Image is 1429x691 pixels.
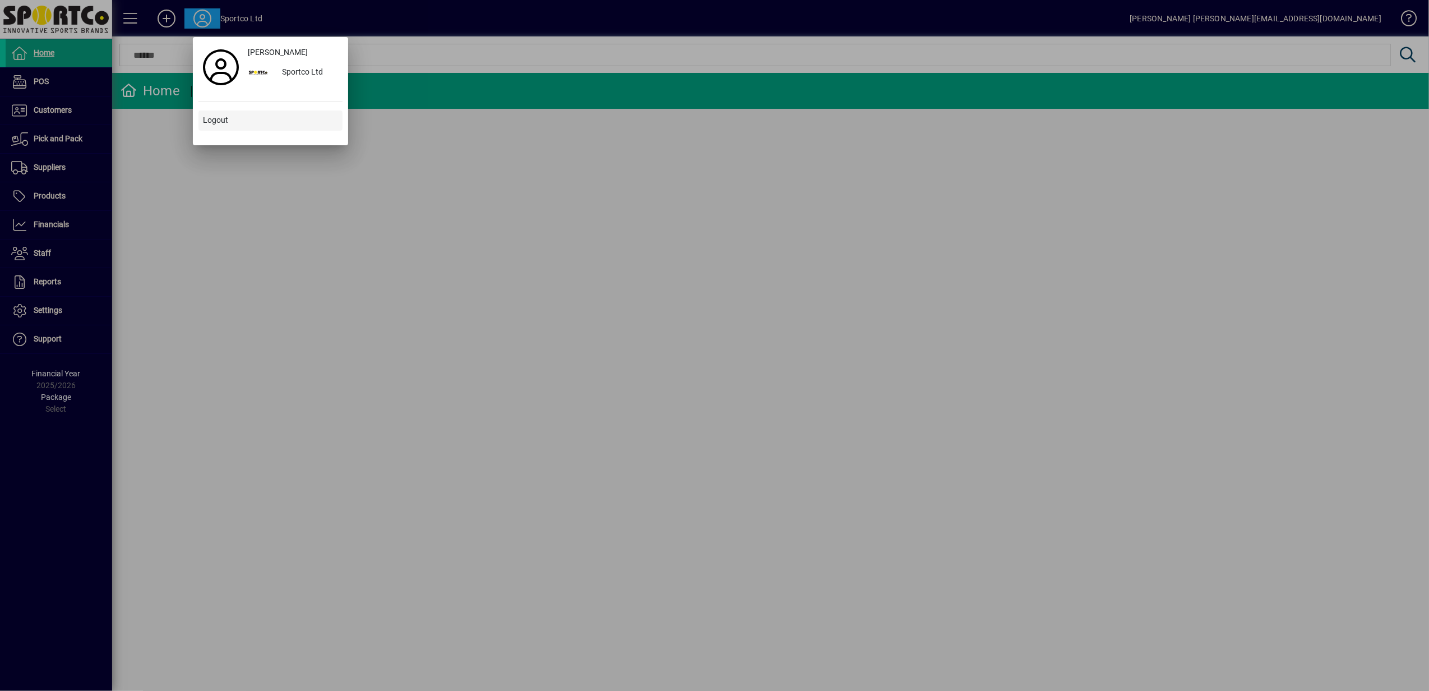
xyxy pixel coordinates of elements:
button: Logout [198,110,343,131]
div: Sportco Ltd [273,63,343,83]
span: Logout [203,114,228,126]
button: Sportco Ltd [243,63,343,83]
a: Profile [198,57,243,77]
a: [PERSON_NAME] [243,43,343,63]
span: [PERSON_NAME] [248,47,308,58]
